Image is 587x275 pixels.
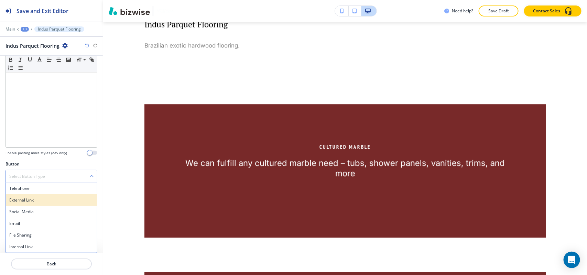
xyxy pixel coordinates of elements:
p: Indus Parquet Flooring [144,19,330,30]
h4: Email [9,220,94,227]
img: Bizwise Logo [109,7,150,15]
button: Save Draft [479,5,519,16]
button: Contact Sales [524,5,581,16]
p: Save Draft [488,8,510,14]
button: Indus Parquet Flooring [34,26,84,32]
p: Cultured Marble [180,143,511,151]
h3: Need help? [452,8,473,14]
h4: Enable pasting more styles (dev only) [6,150,67,156]
h4: Select Button Type [9,173,45,180]
h4: Internal Link [9,244,94,250]
h4: File Sharing [9,232,94,238]
p: Indus Parquet Flooring [38,27,81,32]
p: Back [12,261,91,267]
div: Open Intercom Messenger [564,252,580,268]
p: We can fulfill any cultured marble need – tubs, shower panels, vanities, trims, and more [180,158,511,179]
h4: External Link [9,197,94,203]
button: Main [6,27,15,32]
h2: Save and Exit Editor [17,7,68,15]
h4: Social Media [9,209,94,215]
img: Your Logo [156,9,175,13]
h2: Indus Parquet Flooring [6,42,59,49]
p: Brazilian exotic hardwood flooring. [144,41,330,50]
h4: Telephone [9,185,94,192]
h2: Button [6,161,20,167]
p: Contact Sales [533,8,560,14]
button: +3 [21,27,29,32]
button: Back [11,259,92,270]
